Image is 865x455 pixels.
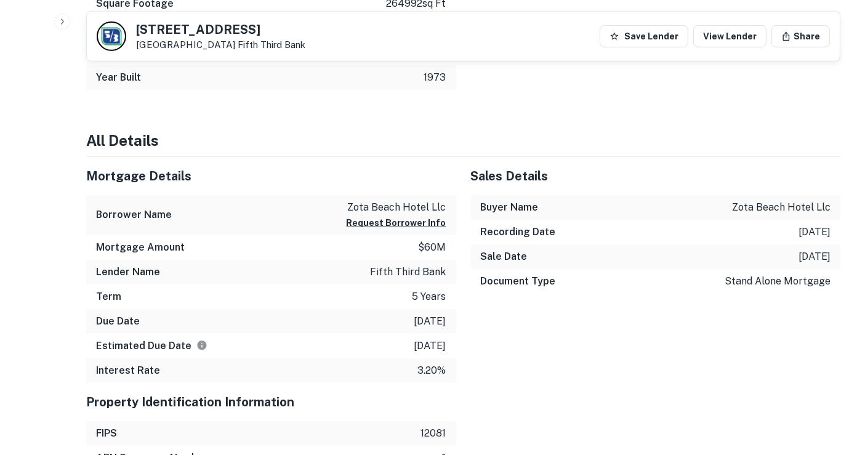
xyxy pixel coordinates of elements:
p: [DATE] [799,225,831,240]
p: [DATE] [414,314,446,329]
h6: Interest Rate [96,363,160,378]
p: [DATE] [414,339,446,353]
h6: Estimated Due Date [96,339,207,353]
h6: Due Date [96,314,140,329]
button: Save Lender [600,25,688,47]
a: View Lender [693,25,766,47]
p: 12081 [421,426,446,441]
iframe: Chat Widget [803,356,865,416]
h5: Mortgage Details [86,167,456,185]
p: 1973 [424,70,446,85]
p: zota beach hotel llc [347,200,446,215]
p: [GEOGRAPHIC_DATA] [136,39,305,50]
h6: Buyer Name [481,200,539,215]
p: [DATE] [799,249,831,264]
p: 5 years [412,289,446,304]
h6: Term [96,289,121,304]
p: zota beach hotel llc [732,200,831,215]
h5: Property Identification Information [86,393,456,411]
h6: Mortgage Amount [96,240,185,255]
p: 3.20% [418,363,446,378]
h5: Sales Details [471,167,841,185]
button: Share [771,25,830,47]
h6: Sale Date [481,249,528,264]
h6: Borrower Name [96,207,172,222]
h6: FIPS [96,426,117,441]
p: stand alone mortgage [725,274,831,289]
h4: All Details [86,129,840,151]
svg: Estimate is based on a standard schedule for this type of loan. [196,340,207,351]
p: $60m [419,240,446,255]
h6: Lender Name [96,265,160,280]
p: fifth third bank [371,265,446,280]
h6: Year Built [96,70,141,85]
h6: Document Type [481,274,556,289]
a: Fifth Third Bank [238,39,305,50]
h6: Recording Date [481,225,556,240]
h5: [STREET_ADDRESS] [136,23,305,36]
button: Request Borrower Info [347,215,446,230]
